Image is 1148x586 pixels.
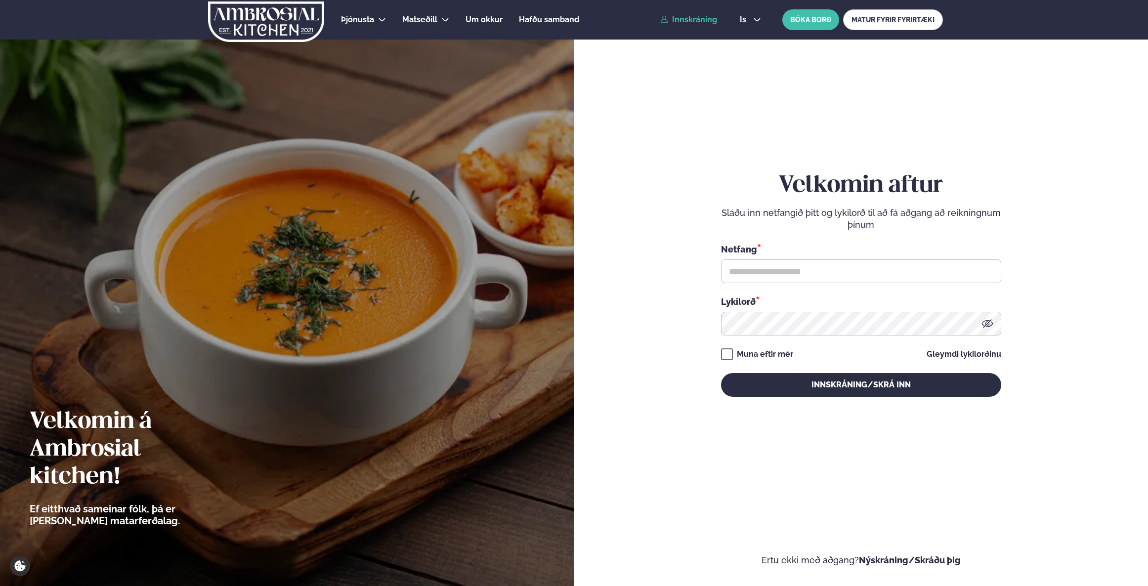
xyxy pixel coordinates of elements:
[721,207,1001,231] p: Sláðu inn netfangið þitt og lykilorð til að fá aðgang að reikningnum þínum
[604,554,1119,566] p: Ertu ekki með aðgang?
[721,243,1001,255] div: Netfang
[207,1,325,42] img: logo
[927,350,1001,358] a: Gleymdi lykilorðinu
[466,14,503,26] a: Um okkur
[721,295,1001,308] div: Lykilorð
[30,408,235,491] h2: Velkomin á Ambrosial kitchen!
[341,15,374,24] span: Þjónusta
[732,16,769,24] button: is
[740,16,749,24] span: is
[341,14,374,26] a: Þjónusta
[402,15,437,24] span: Matseðill
[466,15,503,24] span: Um okkur
[10,556,30,576] a: Cookie settings
[721,373,1001,397] button: Innskráning/Skrá inn
[519,14,579,26] a: Hafðu samband
[402,14,437,26] a: Matseðill
[782,9,839,30] button: BÓKA BORÐ
[721,172,1001,200] h2: Velkomin aftur
[843,9,943,30] a: MATUR FYRIR FYRIRTÆKI
[519,15,579,24] span: Hafðu samband
[30,503,235,527] p: Ef eitthvað sameinar fólk, þá er [PERSON_NAME] matarferðalag.
[859,555,961,565] a: Nýskráning/Skráðu þig
[660,15,717,24] a: Innskráning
